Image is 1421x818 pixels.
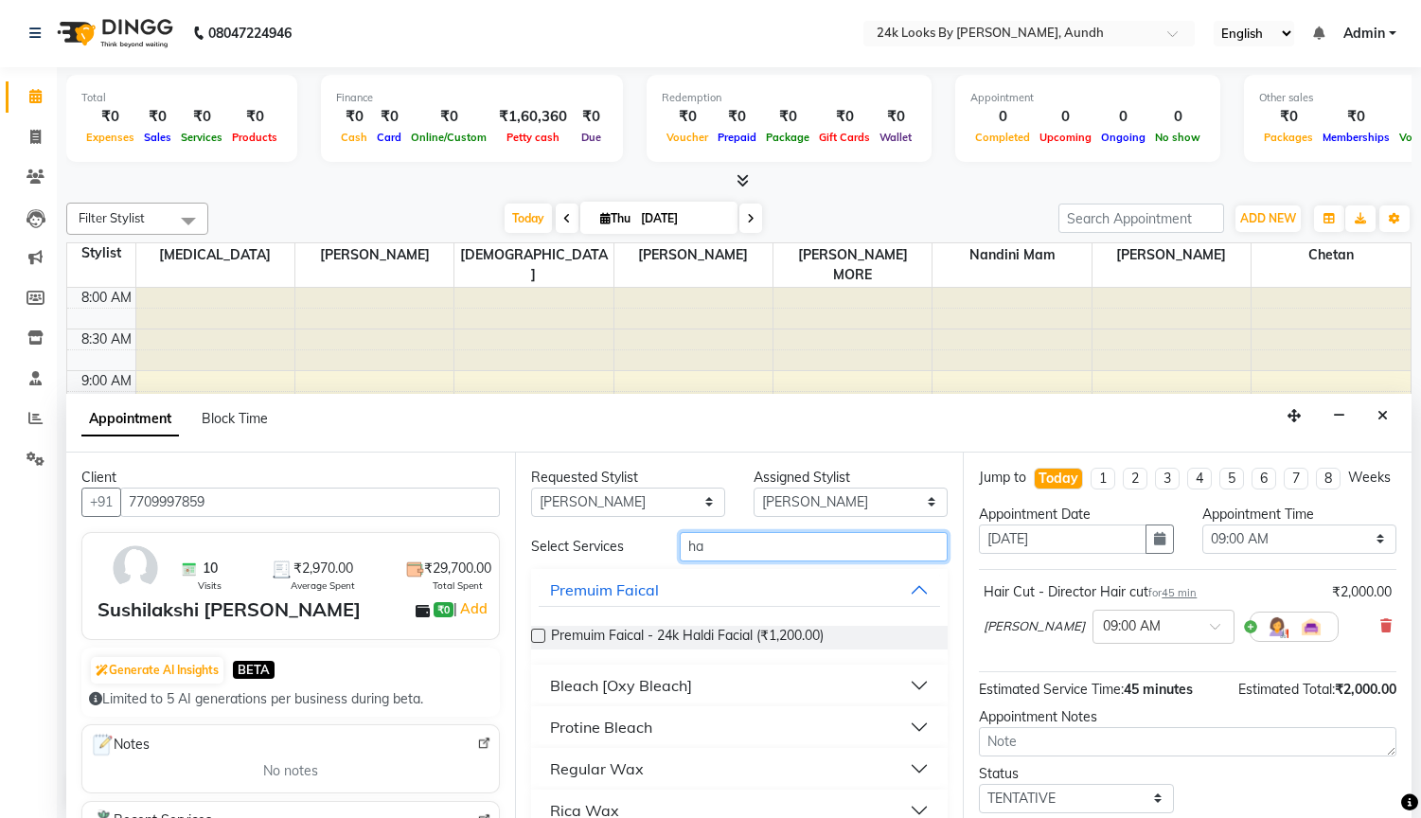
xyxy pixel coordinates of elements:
[713,131,761,144] span: Prepaid
[761,106,814,128] div: ₹0
[227,131,282,144] span: Products
[550,716,652,738] div: Protine Bleach
[295,243,453,267] span: [PERSON_NAME]
[635,204,730,233] input: 2025-09-04
[78,329,135,349] div: 8:30 AM
[1343,24,1385,44] span: Admin
[433,578,483,593] span: Total Spent
[336,106,372,128] div: ₹0
[293,559,353,578] span: ₹2,970.00
[970,106,1035,128] div: 0
[227,106,282,128] div: ₹0
[454,243,613,287] span: [DEMOGRAPHIC_DATA]
[263,761,318,781] span: No notes
[203,559,218,578] span: 10
[662,131,713,144] span: Voucher
[198,578,222,593] span: Visits
[108,541,163,596] img: avatar
[424,559,491,578] span: ₹29,700.00
[979,707,1396,727] div: Appointment Notes
[1124,681,1193,698] span: 45 minutes
[502,131,564,144] span: Petty cash
[551,626,824,649] span: Premuim Faical - 24k Haldi Facial (₹1,200.00)
[1266,615,1288,638] img: Hairdresser.png
[434,602,453,617] span: ₹0
[98,596,361,624] div: Sushilakshi [PERSON_NAME]
[550,757,644,780] div: Regular Wax
[814,106,875,128] div: ₹0
[577,131,606,144] span: Due
[531,468,725,488] div: Requested Stylist
[372,131,406,144] span: Card
[89,689,492,709] div: Limited to 5 AI generations per business during beta.
[48,7,178,60] img: logo
[505,204,552,233] span: Today
[79,210,145,225] span: Filter Stylist
[453,597,490,620] span: |
[406,131,491,144] span: Online/Custom
[761,131,814,144] span: Package
[1219,468,1244,489] li: 5
[875,131,916,144] span: Wallet
[1335,681,1396,698] span: ₹2,000.00
[1039,469,1078,489] div: Today
[1300,615,1323,638] img: Interior.png
[1096,131,1150,144] span: Ongoing
[754,468,948,488] div: Assigned Stylist
[372,106,406,128] div: ₹0
[81,106,139,128] div: ₹0
[1318,131,1394,144] span: Memberships
[575,106,608,128] div: ₹0
[136,243,294,267] span: [MEDICAL_DATA]
[979,468,1026,488] div: Jump to
[662,106,713,128] div: ₹0
[1096,106,1150,128] div: 0
[291,578,355,593] span: Average Spent
[1238,681,1335,698] span: Estimated Total:
[1123,468,1147,489] li: 2
[984,582,1197,602] div: Hair Cut - Director Hair cut
[1092,243,1251,267] span: [PERSON_NAME]
[1202,505,1396,525] div: Appointment Time
[1284,468,1308,489] li: 7
[1155,468,1180,489] li: 3
[979,505,1173,525] div: Appointment Date
[539,752,941,786] button: Regular Wax
[176,131,227,144] span: Services
[1240,211,1296,225] span: ADD NEW
[979,764,1173,784] div: Status
[176,106,227,128] div: ₹0
[1369,401,1396,431] button: Close
[1162,586,1197,599] span: 45 min
[81,468,500,488] div: Client
[1316,468,1341,489] li: 8
[979,681,1124,698] span: Estimated Service Time:
[1259,106,1318,128] div: ₹0
[539,573,941,607] button: Premuim Faical
[539,668,941,702] button: Bleach [Oxy Bleach]
[208,7,292,60] b: 08047224946
[81,131,139,144] span: Expenses
[336,131,372,144] span: Cash
[81,488,121,517] button: +91
[139,131,176,144] span: Sales
[1252,243,1411,267] span: chetan
[81,90,282,106] div: Total
[336,90,608,106] div: Finance
[550,578,659,601] div: Premuim Faical
[78,288,135,308] div: 8:00 AM
[814,131,875,144] span: Gift Cards
[120,488,500,517] input: Search by Name/Mobile/Email/Code
[979,525,1146,554] input: yyyy-mm-dd
[67,243,135,263] div: Stylist
[202,410,268,427] span: Block Time
[517,537,666,557] div: Select Services
[1187,468,1212,489] li: 4
[1318,106,1394,128] div: ₹0
[78,371,135,391] div: 9:00 AM
[680,532,949,561] input: Search by service name
[1035,131,1096,144] span: Upcoming
[1259,131,1318,144] span: Packages
[139,106,176,128] div: ₹0
[233,661,275,679] span: BETA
